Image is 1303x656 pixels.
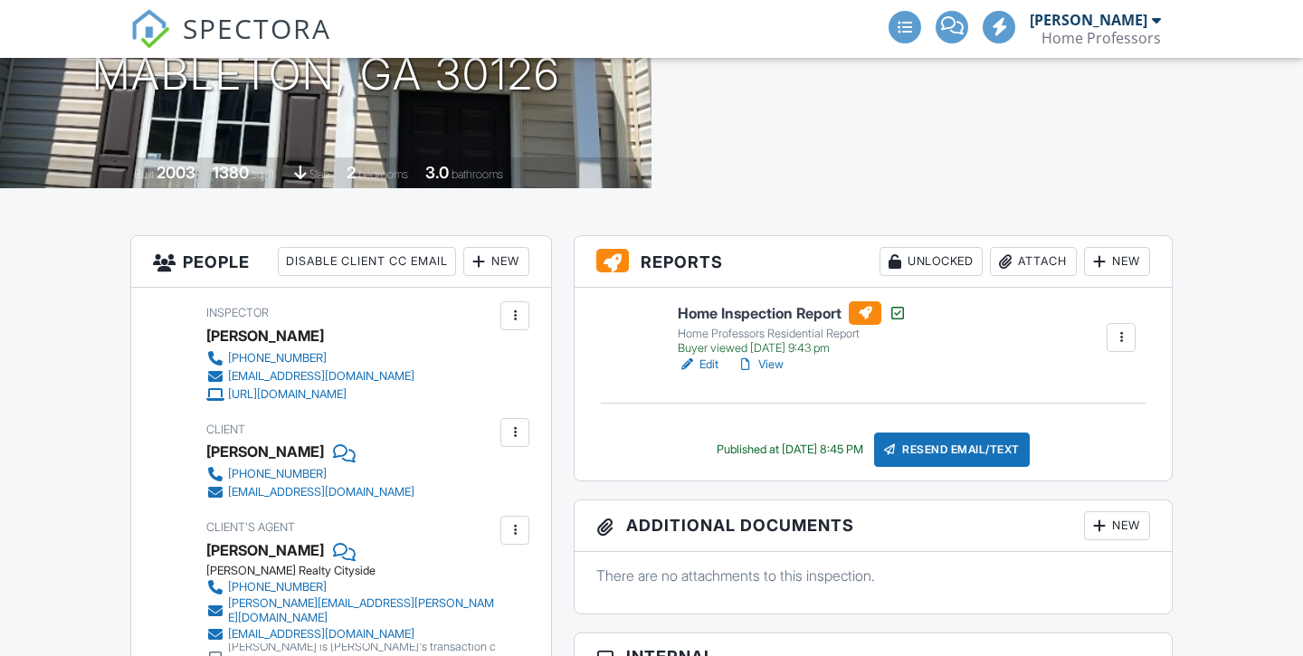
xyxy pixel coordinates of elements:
[134,167,154,181] span: Built
[678,301,907,356] a: Home Inspection Report Home Professors Residential Report Buyer viewed [DATE] 9:43 pm
[575,236,1172,288] h3: Reports
[717,442,863,457] div: Published at [DATE] 8:45 PM
[874,433,1030,467] div: Resend Email/Text
[309,167,329,181] span: slab
[206,349,414,367] a: [PHONE_NUMBER]
[206,625,496,643] a: [EMAIL_ADDRESS][DOMAIN_NAME]
[347,163,356,182] div: 2
[596,566,1150,585] p: There are no attachments to this inspection.
[206,520,295,534] span: Client's Agent
[678,301,907,325] h6: Home Inspection Report
[1030,11,1147,29] div: [PERSON_NAME]
[206,465,414,483] a: [PHONE_NUMBER]
[228,596,496,625] div: [PERSON_NAME][EMAIL_ADDRESS][PERSON_NAME][DOMAIN_NAME]
[130,9,170,49] img: The Best Home Inspection Software - Spectora
[157,163,195,182] div: 2003
[880,247,983,276] div: Unlocked
[183,9,331,47] span: SPECTORA
[228,369,414,384] div: [EMAIL_ADDRESS][DOMAIN_NAME]
[213,163,249,182] div: 1380
[737,356,784,374] a: View
[575,500,1172,552] h3: Additional Documents
[206,537,324,564] a: [PERSON_NAME]
[1084,247,1150,276] div: New
[92,4,560,100] h1: [STREET_ADDRESS] Mableton, GA 30126
[206,564,510,578] div: [PERSON_NAME] Realty Cityside
[278,247,456,276] div: Disable Client CC Email
[131,236,551,288] h3: People
[228,387,347,402] div: [URL][DOMAIN_NAME]
[206,423,245,436] span: Client
[678,356,718,374] a: Edit
[228,485,414,499] div: [EMAIL_ADDRESS][DOMAIN_NAME]
[425,163,449,182] div: 3.0
[206,438,324,465] div: [PERSON_NAME]
[252,167,277,181] span: sq. ft.
[358,167,408,181] span: bedrooms
[206,578,496,596] a: [PHONE_NUMBER]
[678,341,907,356] div: Buyer viewed [DATE] 9:43 pm
[1084,511,1150,540] div: New
[1041,29,1161,47] div: Home Professors
[452,167,503,181] span: bathrooms
[228,351,327,366] div: [PHONE_NUMBER]
[206,483,414,501] a: [EMAIL_ADDRESS][DOMAIN_NAME]
[228,580,327,594] div: [PHONE_NUMBER]
[678,327,907,341] div: Home Professors Residential Report
[130,24,331,62] a: SPECTORA
[206,306,269,319] span: Inspector
[228,627,414,642] div: [EMAIL_ADDRESS][DOMAIN_NAME]
[206,367,414,385] a: [EMAIL_ADDRESS][DOMAIN_NAME]
[990,247,1077,276] div: Attach
[206,596,496,625] a: [PERSON_NAME][EMAIL_ADDRESS][PERSON_NAME][DOMAIN_NAME]
[463,247,529,276] div: New
[206,385,414,404] a: [URL][DOMAIN_NAME]
[206,322,324,349] div: [PERSON_NAME]
[228,467,327,481] div: [PHONE_NUMBER]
